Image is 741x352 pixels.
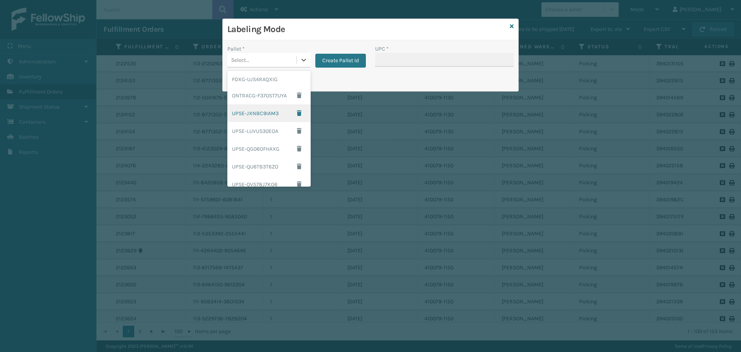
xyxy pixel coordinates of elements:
label: Pallet [227,45,245,53]
button: Create Pallet Id [315,54,366,68]
div: UPSE-QV578J7KO6 [227,175,311,193]
div: UPSE-LUVUS30EOA [227,122,311,140]
h3: Labeling Mode [227,24,507,35]
div: Select... [231,56,249,64]
div: UPSE-JXNBC9IAM3 [227,104,311,122]
label: UPC [375,45,389,53]
div: UPSE-QG06OFHAXG [227,140,311,158]
div: UPSE-QU6TB3T6ZO [227,158,311,175]
div: ONTRACG-F370ST7UYA [227,87,311,104]
div: FDXG-UJS4RAQXIG [227,72,311,87]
